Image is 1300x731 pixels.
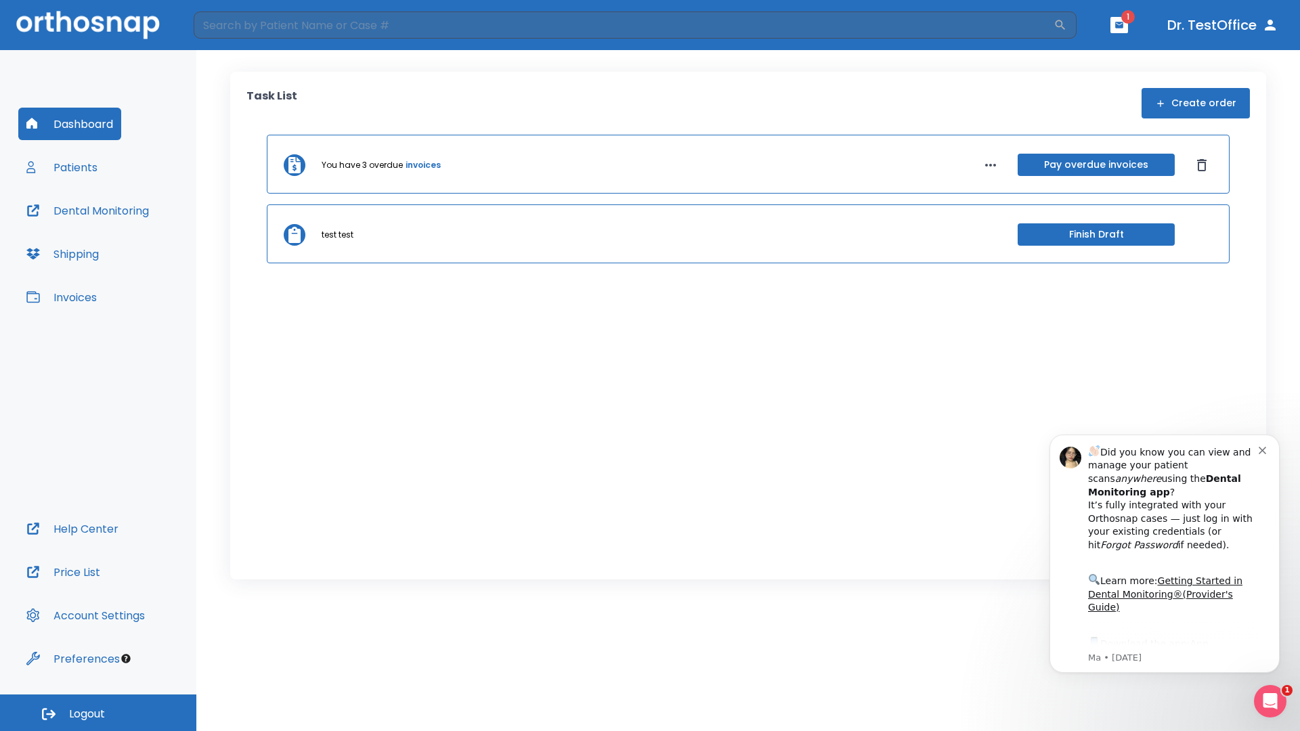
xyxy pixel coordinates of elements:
[1142,88,1250,118] button: Create order
[59,221,230,290] div: Download the app: | ​ Let us know if you need help getting started!
[59,238,230,250] p: Message from Ma, sent 3w ago
[194,12,1054,39] input: Search by Patient Name or Case #
[1254,685,1286,717] iframe: Intercom live chat
[1029,414,1300,694] iframe: Intercom notifications message
[18,194,157,227] button: Dental Monitoring
[18,599,153,632] button: Account Settings
[59,224,179,248] a: App Store
[1018,154,1175,176] button: Pay overdue invoices
[18,642,128,675] button: Preferences
[1018,223,1175,246] button: Finish Draft
[1282,685,1293,696] span: 1
[18,108,121,140] button: Dashboard
[69,707,105,722] span: Logout
[406,159,441,171] a: invoices
[18,281,105,313] button: Invoices
[322,229,353,241] p: test test
[18,512,127,545] button: Help Center
[1162,13,1284,37] button: Dr. TestOffice
[246,88,297,118] p: Task List
[18,556,108,588] button: Price List
[18,151,106,183] button: Patients
[230,29,240,40] button: Dismiss notification
[1191,154,1213,176] button: Dismiss
[16,11,160,39] img: Orthosnap
[18,238,107,270] button: Shipping
[322,159,403,171] p: You have 3 overdue
[1121,10,1135,24] span: 1
[120,652,132,665] div: Tooltip anchor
